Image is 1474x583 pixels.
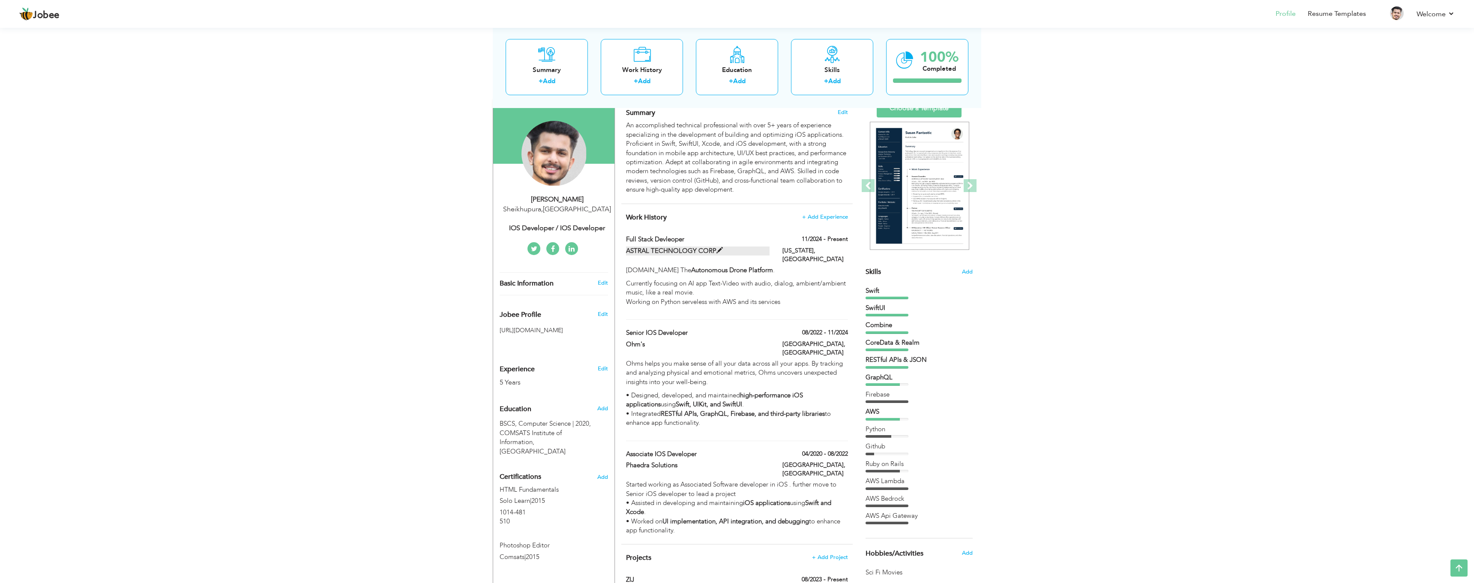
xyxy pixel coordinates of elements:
img: jobee.io [19,7,33,21]
label: + [539,77,543,86]
a: Jobee [19,7,60,21]
a: Edit [598,279,608,287]
label: Phaedra Solutions [626,461,770,470]
div: Skills [798,65,866,74]
p: Started working as Associated Software developer in iOS . further move to Senior iOS developer to... [626,480,848,535]
div: Sheikhupura [GEOGRAPHIC_DATA] [500,204,614,214]
img: Ali Haider [521,121,587,186]
p: Ohms helps you make sense of all your data across all your apps. By tracking and analyzing physic... [626,359,848,387]
a: Choose a Template [877,99,962,117]
span: Add [597,405,608,412]
span: Hobbies/Activities [866,550,923,558]
span: Jobee Profile [500,311,541,319]
label: + [634,77,638,86]
strong: Swift and Xcode [626,499,831,516]
strong: RESTful APIs, GraphQL, Firebase, and third-party libraries [661,409,825,418]
span: Add [962,268,973,276]
a: Add [733,77,746,85]
div: 100% [920,50,959,64]
strong: UI implementation, API integration, and debugging [662,517,809,526]
a: Profile [1276,9,1296,19]
p: [DOMAIN_NAME] The . [626,266,848,275]
span: BSCS, Computer Science, COMSATS Institute of Information, 2020 [500,419,591,428]
div: Python [866,425,973,434]
span: Education [500,406,531,413]
div: Enhance your career by creating a custom URL for your Jobee public profile. [493,302,614,323]
div: GraphQL [866,373,973,382]
h5: [URL][DOMAIN_NAME] [500,327,608,334]
span: Projects [626,553,651,562]
h4: This helps to show the companies you have worked for. [626,213,848,222]
span: + Add Experience [802,214,848,220]
label: 1014-481510 [500,508,527,526]
span: | [524,553,526,561]
a: Resume Templates [1308,9,1366,19]
span: Add the certifications you’ve earned. [597,474,608,480]
div: RESTful APIs & JSON [866,355,973,364]
label: + [729,77,733,86]
p: • Designed, developed, and maintained using . • Integrated to enhance app functionality. [626,391,848,428]
h4: This helps to highlight the project, tools and skills you have worked on. [626,553,848,562]
div: AWS [866,407,973,416]
div: IOS Developer / iOS Developer [500,223,614,233]
span: + Add Project [812,554,848,560]
a: Add [638,77,650,85]
span: Solo Learn [500,496,530,505]
span: Certifications [500,472,541,481]
h4: Adding a summary is a quick and easy way to highlight your experience and interests. [626,108,848,117]
span: Sci Fi Movies [866,568,904,577]
img: Profile Img [1390,6,1404,20]
label: HTML Fundamentals [500,485,608,494]
label: 11/2024 - Present [802,235,848,243]
div: AWS Api Gateway [866,511,973,520]
span: Edit [598,310,608,318]
div: Combine [866,321,973,330]
label: + [824,77,828,86]
strong: Swift, UIKit, and SwiftUI [676,400,742,409]
span: Summary [626,108,655,117]
span: , [541,204,543,214]
div: Education [703,65,771,74]
span: Edit [838,109,848,115]
strong: iOS applications [743,499,790,507]
a: Welcome [1417,9,1455,19]
label: Ohm's [626,340,770,349]
div: CoreData & Realm [866,338,973,347]
div: AWS Lambda [866,477,973,486]
label: 08/2022 - 11/2024 [802,328,848,337]
div: Github [866,442,973,451]
label: ASTRAL TECHNOLOGY CORP [626,246,770,255]
span: Experience [500,366,535,373]
span: | [530,496,531,505]
label: Senior iOS Developer [626,328,770,337]
span: Work History [626,213,667,222]
div: Add your educational degree. [500,400,608,456]
span: Comsats [500,553,524,561]
div: Firebase [866,390,973,399]
iframe: fb:share_button Facebook Social Plugin [500,339,533,347]
div: Work History [608,65,676,74]
span: COMSATS Institute of Information, [GEOGRAPHIC_DATA] [500,429,566,456]
span: 2015 [531,496,545,505]
span: Skills [866,267,881,276]
div: 5 Years [500,378,588,388]
label: [GEOGRAPHIC_DATA], [GEOGRAPHIC_DATA] [782,461,848,478]
div: Summary [512,65,581,74]
a: Edit [598,365,608,373]
p: Currently focusing on AI app Text-Video with audio, dialog, ambient/ambient music, like a real mo... [626,279,848,307]
div: AWS Bedrock [866,494,973,503]
span: 2015 [526,553,539,561]
label: [GEOGRAPHIC_DATA], [GEOGRAPHIC_DATA] [782,340,848,357]
strong: high-performance iOS applications [626,391,803,409]
span: Jobee [33,11,60,20]
span: Basic Information [500,280,554,288]
div: SwiftUI [866,304,973,313]
div: BSCS, Computer Science, 2020 [493,419,614,456]
div: Ruby on Rails [866,460,973,469]
div: Share some of your professional and personal interests. [859,538,979,568]
label: Associate iOS Developer [626,450,770,459]
label: Full Stack Devleoper [626,235,770,244]
div: An accomplished technical professional with over 5+ years of experience specializing in the devel... [626,121,848,194]
div: [PERSON_NAME] [500,195,614,204]
label: Photoshop Editor [500,541,608,550]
